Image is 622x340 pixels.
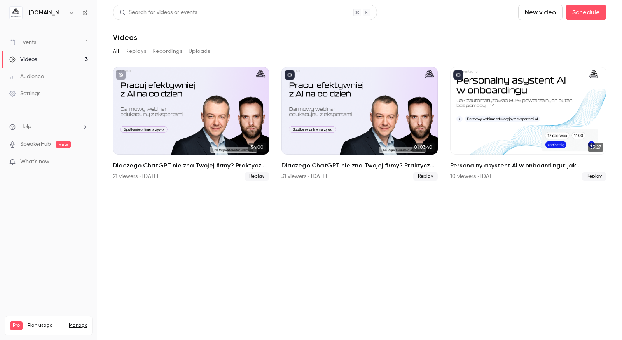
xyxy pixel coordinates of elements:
ul: Videos [113,67,606,181]
li: Dlaczego ChatGPT nie zna Twojej firmy? Praktyczny przewodnik przygotowania wiedzy firmowej jako k... [113,67,269,181]
span: 01:03:40 [412,143,435,152]
div: 10 viewers • [DATE] [450,173,496,180]
button: unpublished [116,70,126,80]
h6: [DOMAIN_NAME] [29,9,65,17]
section: Videos [113,5,606,335]
div: Events [9,38,36,46]
button: Uploads [189,45,210,58]
span: 54:00 [248,143,266,152]
a: 54:00Dlaczego ChatGPT nie zna Twojej firmy? Praktyczny przewodnik przygotowania wiedzy firmowej j... [113,67,269,181]
div: Audience [9,73,44,80]
span: Help [20,123,31,131]
button: New video [518,5,563,20]
h2: Dlaczego ChatGPT nie zna Twojej firmy? Praktyczny przewodnik przygotowania wiedzy firmowej jako k... [113,161,269,170]
div: 21 viewers • [DATE] [113,173,158,180]
span: Pro [10,321,23,330]
button: Replays [125,45,146,58]
span: new [56,141,71,148]
div: Settings [9,90,40,98]
button: published [453,70,463,80]
button: All [113,45,119,58]
button: published [285,70,295,80]
h1: Videos [113,33,137,42]
span: Replay [582,172,606,181]
a: SpeakerHub [20,140,51,148]
h2: Dlaczego ChatGPT nie zna Twojej firmy? Praktyczny przewodnik przygotowania wiedzy firmowej jako k... [281,161,438,170]
a: 01:03:40Dlaczego ChatGPT nie zna Twojej firmy? Praktyczny przewodnik przygotowania wiedzy firmowe... [281,67,438,181]
div: Videos [9,56,37,63]
a: 35:27Personalny asystent AI w onboardingu: jak zautomatyzować 80% powtarzalnych pytań bez pomocy ... [450,67,606,181]
span: What's new [20,158,49,166]
span: Replay [413,172,438,181]
span: 35:27 [588,143,603,152]
h2: Personalny asystent AI w onboardingu: jak zautomatyzować 80% powtarzalnych pytań bez pomocy IT? [450,161,606,170]
img: aigmented.io [10,7,22,19]
span: Plan usage [28,323,64,329]
li: help-dropdown-opener [9,123,88,131]
span: Replay [245,172,269,181]
li: Personalny asystent AI w onboardingu: jak zautomatyzować 80% powtarzalnych pytań bez pomocy IT? [450,67,606,181]
button: Recordings [152,45,182,58]
div: 31 viewers • [DATE] [281,173,327,180]
div: Search for videos or events [119,9,197,17]
button: Schedule [566,5,606,20]
a: Manage [69,323,87,329]
li: Dlaczego ChatGPT nie zna Twojej firmy? Praktyczny przewodnik przygotowania wiedzy firmowej jako k... [281,67,438,181]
